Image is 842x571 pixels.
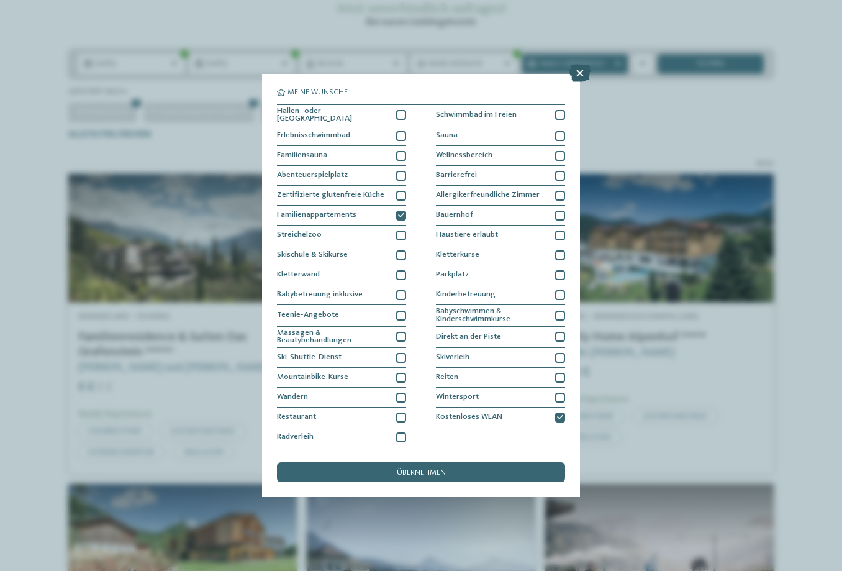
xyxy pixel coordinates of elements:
span: Mountainbike-Kurse [277,373,348,381]
span: Wandern [277,393,308,401]
span: Wintersport [436,393,479,401]
span: Direkt an der Piste [436,333,501,341]
span: Sauna [436,132,458,140]
span: Wellnessbereich [436,152,492,160]
span: Erlebnisschwimmbad [277,132,350,140]
span: Haustiere erlaubt [436,231,498,239]
span: Allergikerfreundliche Zimmer [436,191,540,199]
span: Familienappartements [277,211,356,219]
span: Barrierefrei [436,171,477,180]
span: Radverleih [277,433,314,441]
span: Parkplatz [436,271,469,279]
span: Reiten [436,373,458,381]
span: Babybetreuung inklusive [277,291,363,299]
span: Bauernhof [436,211,473,219]
span: Hallen- oder [GEOGRAPHIC_DATA] [277,107,389,124]
span: Skiverleih [436,354,469,362]
span: Restaurant [277,413,316,421]
span: Babyschwimmen & Kinderschwimmkurse [436,308,548,324]
span: Meine Wünsche [287,89,348,97]
span: Ski-Shuttle-Dienst [277,354,342,362]
span: Teenie-Angebote [277,311,339,319]
span: Familiensauna [277,152,327,160]
span: Zertifizierte glutenfreie Küche [277,191,384,199]
span: Skischule & Skikurse [277,251,348,259]
span: übernehmen [397,469,446,477]
span: Streichelzoo [277,231,322,239]
span: Kostenloses WLAN [436,413,502,421]
span: Schwimmbad im Freien [436,111,517,119]
span: Kletterwand [277,271,320,279]
span: Kletterkurse [436,251,479,259]
span: Abenteuerspielplatz [277,171,348,180]
span: Kinderbetreuung [436,291,496,299]
span: Massagen & Beautybehandlungen [277,329,389,345]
